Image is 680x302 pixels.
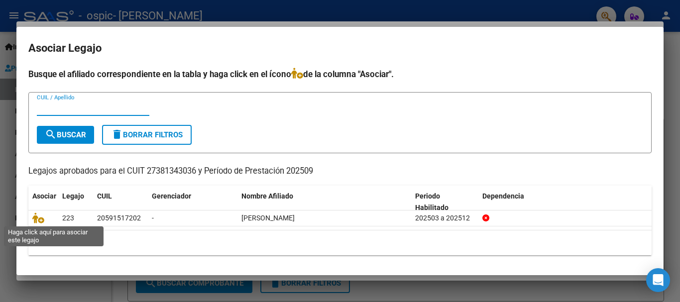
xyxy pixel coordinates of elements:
h2: Asociar Legajo [28,39,652,58]
div: 202503 a 202512 [415,212,474,224]
span: Legajo [62,192,84,200]
datatable-header-cell: Legajo [58,186,93,218]
h4: Busque el afiliado correspondiente en la tabla y haga click en el ícono de la columna "Asociar". [28,68,652,81]
span: FORTUNA PIERINO [241,214,295,222]
span: Borrar Filtros [111,130,183,139]
datatable-header-cell: Periodo Habilitado [411,186,478,218]
mat-icon: delete [111,128,123,140]
span: 223 [62,214,74,222]
div: 20591517202 [97,212,141,224]
span: Gerenciador [152,192,191,200]
span: Buscar [45,130,86,139]
span: CUIL [97,192,112,200]
datatable-header-cell: Nombre Afiliado [237,186,411,218]
datatable-header-cell: Dependencia [478,186,652,218]
datatable-header-cell: Gerenciador [148,186,237,218]
button: Borrar Filtros [102,125,192,145]
div: Open Intercom Messenger [646,268,670,292]
div: 1 registros [28,230,652,255]
span: - [152,214,154,222]
button: Buscar [37,126,94,144]
datatable-header-cell: Asociar [28,186,58,218]
span: Dependencia [482,192,524,200]
span: Periodo Habilitado [415,192,449,211]
span: Nombre Afiliado [241,192,293,200]
datatable-header-cell: CUIL [93,186,148,218]
span: Asociar [32,192,56,200]
p: Legajos aprobados para el CUIT 27381343036 y Período de Prestación 202509 [28,165,652,178]
mat-icon: search [45,128,57,140]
